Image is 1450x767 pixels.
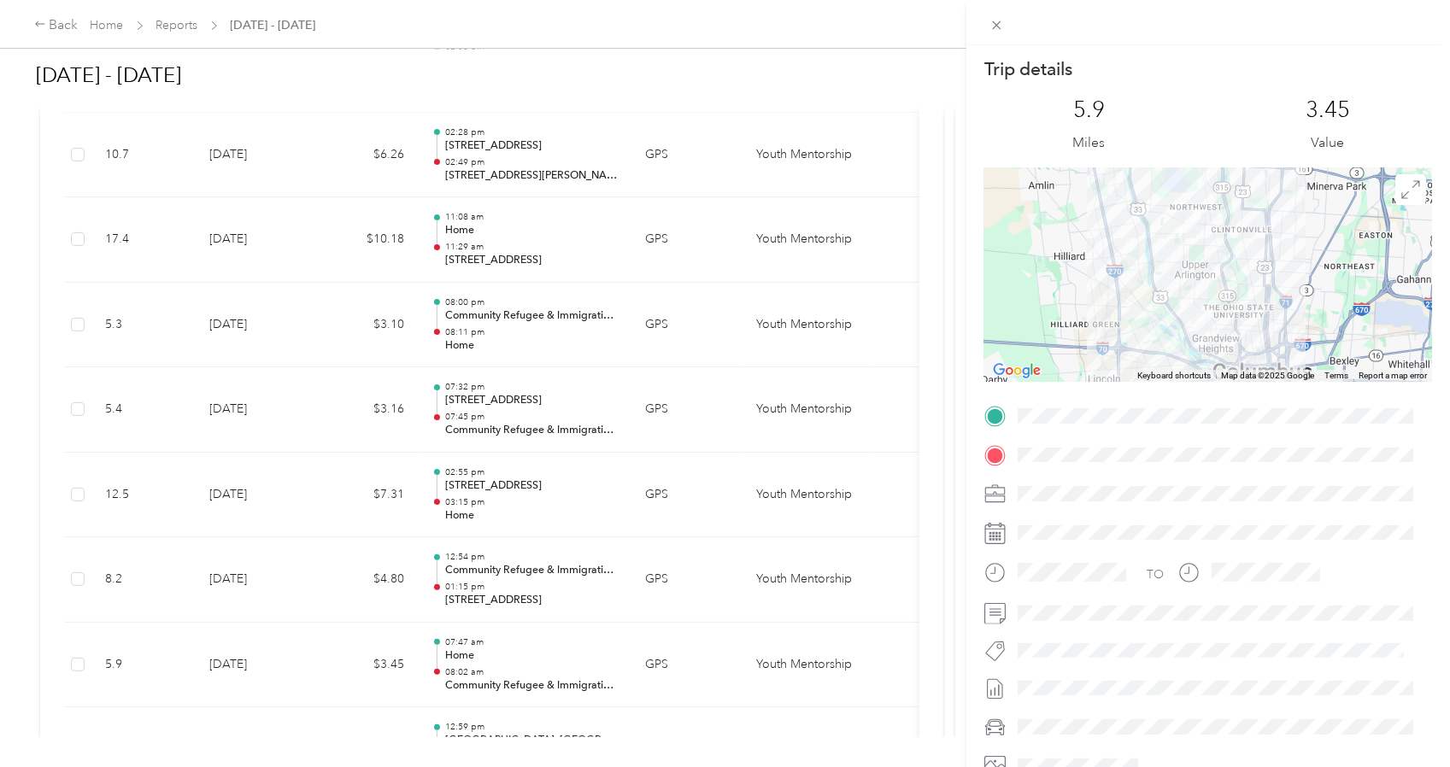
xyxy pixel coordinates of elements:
span: Map data ©2025 Google [1221,371,1314,380]
div: TO [1147,565,1164,583]
a: Open this area in Google Maps (opens a new window) [989,360,1045,382]
p: Miles [1073,132,1106,154]
img: Google [989,360,1045,382]
button: Keyboard shortcuts [1137,370,1211,382]
a: Terms (opens in new tab) [1324,371,1348,380]
a: Report a map error [1359,371,1427,380]
p: Value [1311,132,1344,154]
p: 3.45 [1306,97,1350,124]
p: 5.9 [1073,97,1105,124]
iframe: Everlance-gr Chat Button Frame [1354,671,1450,767]
p: Trip details [984,57,1072,81]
